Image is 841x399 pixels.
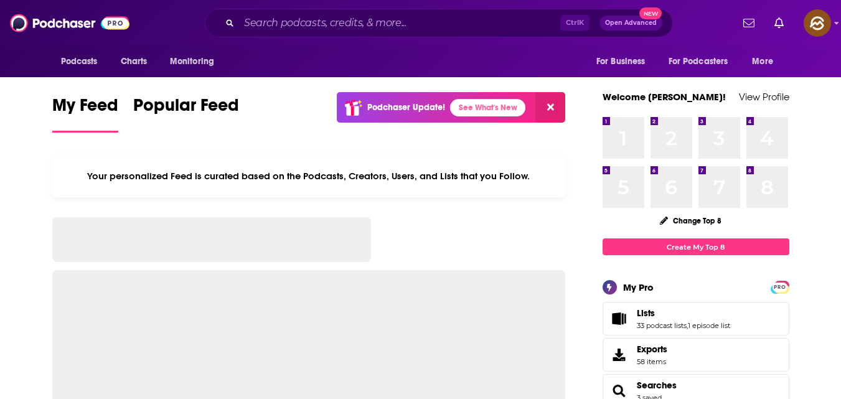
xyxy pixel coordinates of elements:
button: open menu [588,50,661,73]
a: Lists [607,310,632,327]
a: My Feed [52,95,118,133]
a: Show notifications dropdown [769,12,789,34]
a: Welcome [PERSON_NAME]! [603,91,726,103]
a: View Profile [739,91,789,103]
span: Exports [607,346,632,364]
span: For Business [596,53,646,70]
span: More [752,53,773,70]
span: New [639,7,662,19]
a: See What's New [450,99,525,116]
img: Podchaser - Follow, Share and Rate Podcasts [10,11,129,35]
button: open menu [660,50,746,73]
button: Change Top 8 [652,213,730,228]
span: 58 items [637,357,667,366]
span: Charts [121,53,148,70]
input: Search podcasts, credits, & more... [239,13,560,33]
button: Open AdvancedNew [599,16,662,31]
span: For Podcasters [669,53,728,70]
span: Popular Feed [133,95,239,123]
a: Searches [637,380,677,391]
a: Popular Feed [133,95,239,133]
button: open menu [52,50,114,73]
span: , [687,321,688,330]
img: User Profile [804,9,831,37]
span: Lists [603,302,789,336]
div: My Pro [623,281,654,293]
p: Podchaser Update! [367,102,445,113]
button: open menu [743,50,789,73]
span: Open Advanced [605,20,657,26]
a: Exports [603,338,789,372]
span: PRO [773,283,787,292]
span: Lists [637,307,655,319]
span: My Feed [52,95,118,123]
div: Your personalized Feed is curated based on the Podcasts, Creators, Users, and Lists that you Follow. [52,155,566,197]
div: Search podcasts, credits, & more... [205,9,673,37]
span: Exports [637,344,667,355]
a: 33 podcast lists [637,321,687,330]
span: Ctrl K [560,15,590,31]
a: Create My Top 8 [603,238,789,255]
span: Podcasts [61,53,98,70]
span: Logged in as hey85204 [804,9,831,37]
span: Monitoring [170,53,214,70]
a: Lists [637,307,730,319]
a: Charts [113,50,155,73]
button: open menu [161,50,230,73]
a: PRO [773,282,787,291]
a: Show notifications dropdown [738,12,759,34]
a: 1 episode list [688,321,730,330]
button: Show profile menu [804,9,831,37]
